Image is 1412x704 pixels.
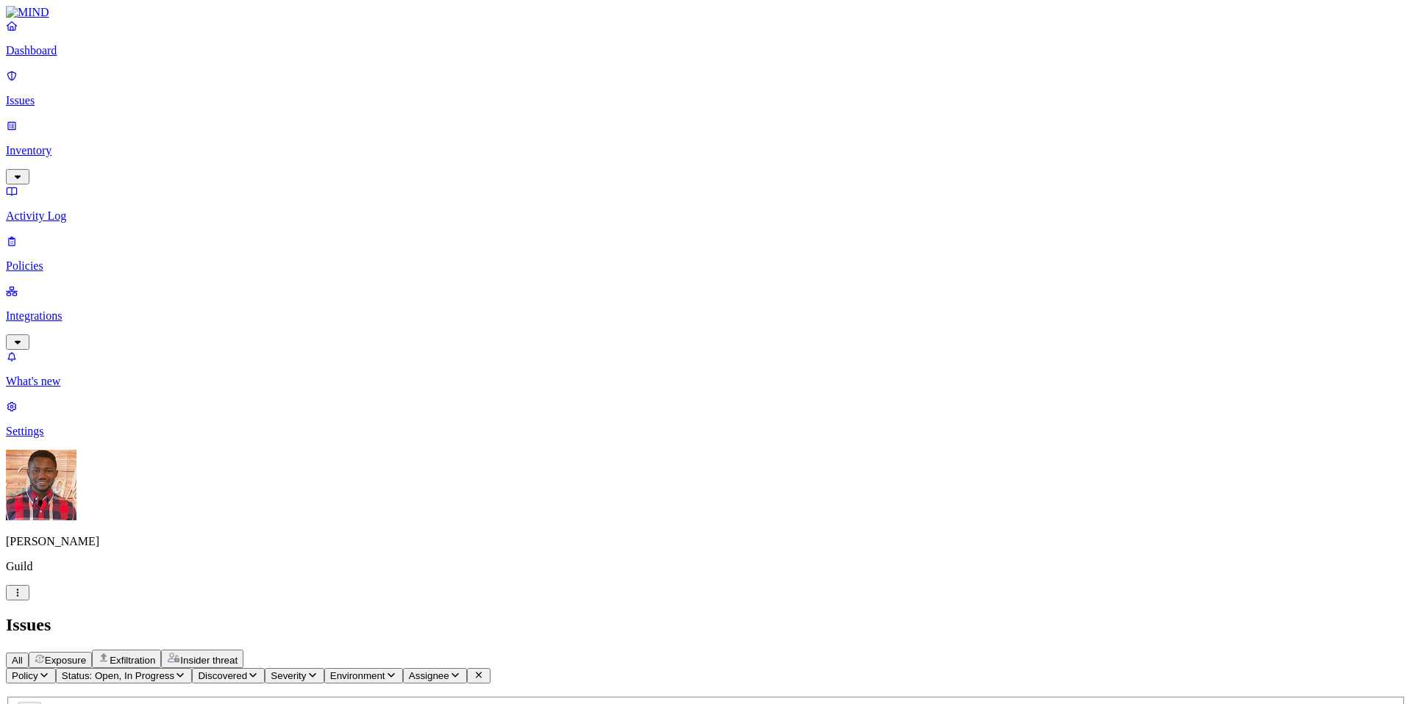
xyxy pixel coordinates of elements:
a: Issues [6,69,1406,107]
span: Discovered [198,670,247,681]
span: Insider threat [180,655,238,666]
p: Inventory [6,144,1406,157]
span: All [12,655,23,666]
p: Activity Log [6,209,1406,223]
p: Issues [6,94,1406,107]
p: Dashboard [6,44,1406,57]
a: What's new [6,350,1406,388]
p: Settings [6,425,1406,438]
span: Policy [12,670,38,681]
span: Severity [271,670,306,681]
span: Assignee [409,670,449,681]
img: MIND [6,6,49,19]
span: Status: Open, In Progress [62,670,174,681]
span: Environment [330,670,385,681]
p: Integrations [6,309,1406,323]
p: Policies [6,259,1406,273]
span: Exfiltration [110,655,155,666]
a: Policies [6,234,1406,273]
a: Settings [6,400,1406,438]
a: Integrations [6,284,1406,348]
p: [PERSON_NAME] [6,535,1406,548]
span: Exposure [45,655,86,666]
a: MIND [6,6,1406,19]
a: Dashboard [6,19,1406,57]
a: Inventory [6,119,1406,182]
h2: Issues [6,615,1406,635]
img: Charles Sawadogo [6,450,76,520]
p: Guild [6,560,1406,573]
a: Activity Log [6,184,1406,223]
p: What's new [6,375,1406,388]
